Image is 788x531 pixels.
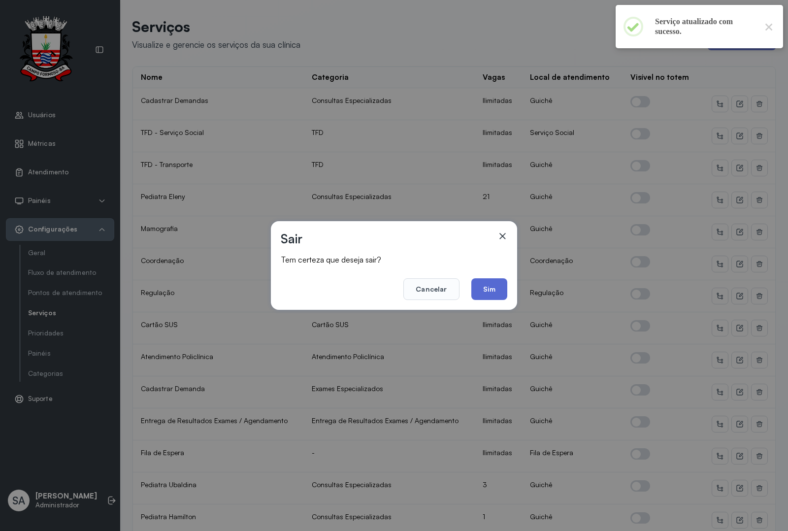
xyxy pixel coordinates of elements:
[655,17,755,36] h2: Serviço atualizado com sucesso.
[281,231,303,246] h3: Sair
[281,255,505,265] p: Tem certeza que deseja sair?
[471,278,507,300] button: Sim
[762,20,775,33] button: Close this dialog
[403,278,459,300] button: Cancelar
